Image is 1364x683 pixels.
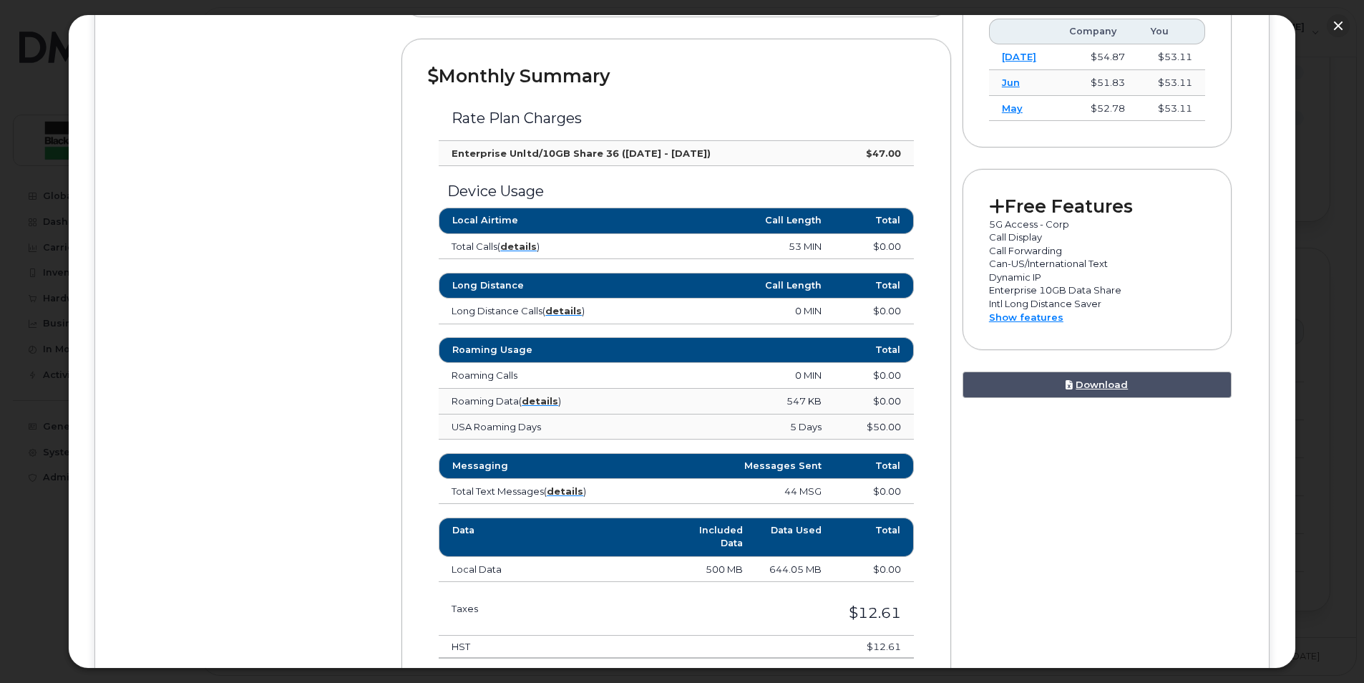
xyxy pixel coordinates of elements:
[637,299,835,324] td: 0 MIN
[963,372,1232,398] a: Download
[439,299,637,324] td: Long Distance Calls
[439,415,637,440] td: USA Roaming Days
[519,395,561,407] span: ( )
[544,485,586,497] span: ( )
[834,557,914,583] td: $0.00
[637,389,835,415] td: 547 KB
[834,518,914,557] th: Total
[834,389,914,415] td: $0.00
[834,415,914,440] td: $50.00
[439,479,637,505] td: Total Text Messages
[834,337,914,363] th: Total
[637,479,835,505] td: 44 MSG
[637,363,835,389] td: 0 MIN
[439,337,637,363] th: Roaming Usage
[676,557,756,583] td: 500 MB
[676,518,756,557] th: Included Data
[834,363,914,389] td: $0.00
[522,395,558,407] a: details
[439,557,676,583] td: Local Data
[439,453,637,479] th: Messaging
[439,389,637,415] td: Roaming Data
[439,518,676,557] th: Data
[547,485,583,497] a: details
[439,363,637,389] td: Roaming Calls
[834,299,914,324] td: $0.00
[834,479,914,505] td: $0.00
[756,518,835,557] th: Data Used
[637,415,835,440] td: 5 Days
[756,557,835,583] td: 644.05 MB
[637,453,835,479] th: Messages Sent
[834,453,914,479] th: Total
[989,311,1063,323] a: Show features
